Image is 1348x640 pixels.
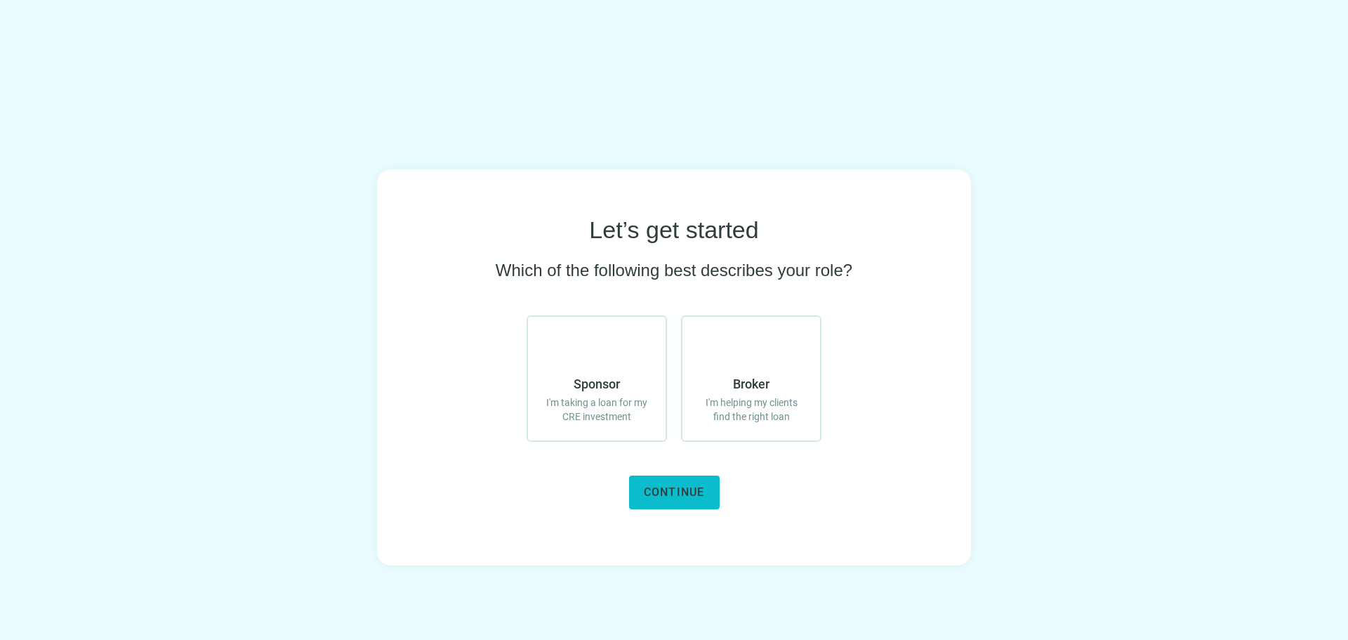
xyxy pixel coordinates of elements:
span: I'm taking a loan for my CRE investment [542,396,652,424]
span: Continue [644,485,705,499]
button: Continue [629,476,720,509]
span: Let’s get started [589,214,758,245]
span: Sponsor [574,376,620,393]
span: Broker [733,376,769,393]
span: Which of the following best describes your role? [496,259,852,282]
span: I'm helping my clients find the right loan [696,396,806,424]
